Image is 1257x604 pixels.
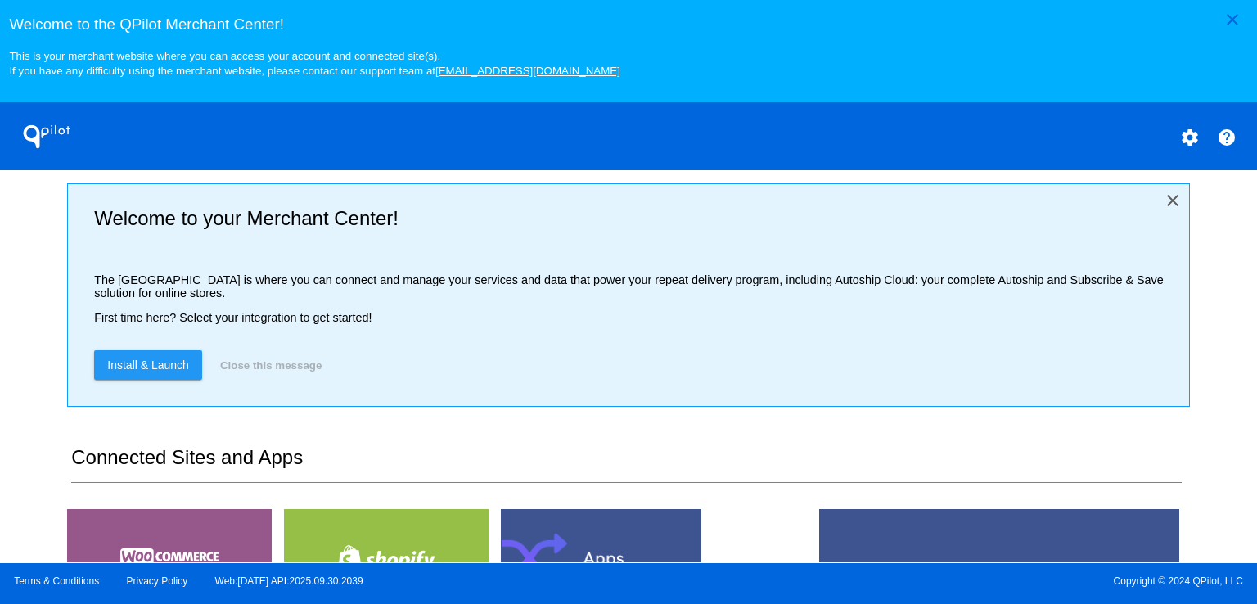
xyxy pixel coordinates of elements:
mat-icon: settings [1180,128,1200,147]
h2: Connected Sites and Apps [71,446,1181,483]
h3: Welcome to the QPilot Merchant Center! [9,16,1247,34]
p: First time here? Select your integration to get started! [94,311,1175,324]
h2: Welcome to your Merchant Center! [94,207,1175,230]
a: Web:[DATE] API:2025.09.30.2039 [215,575,363,587]
button: Close this message [215,350,327,380]
span: Install & Launch [107,358,189,372]
mat-icon: help [1217,128,1237,147]
span: Copyright © 2024 QPilot, LLC [642,575,1243,587]
a: Privacy Policy [127,575,188,587]
mat-icon: close [1223,10,1242,29]
p: The [GEOGRAPHIC_DATA] is where you can connect and manage your services and data that power your ... [94,273,1175,300]
a: [EMAIL_ADDRESS][DOMAIN_NAME] [435,65,620,77]
a: Terms & Conditions [14,575,99,587]
small: This is your merchant website where you can access your account and connected site(s). If you hav... [9,50,619,77]
a: Install & Launch [94,350,202,380]
mat-icon: close [1163,191,1183,210]
h1: QPilot [14,120,79,153]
